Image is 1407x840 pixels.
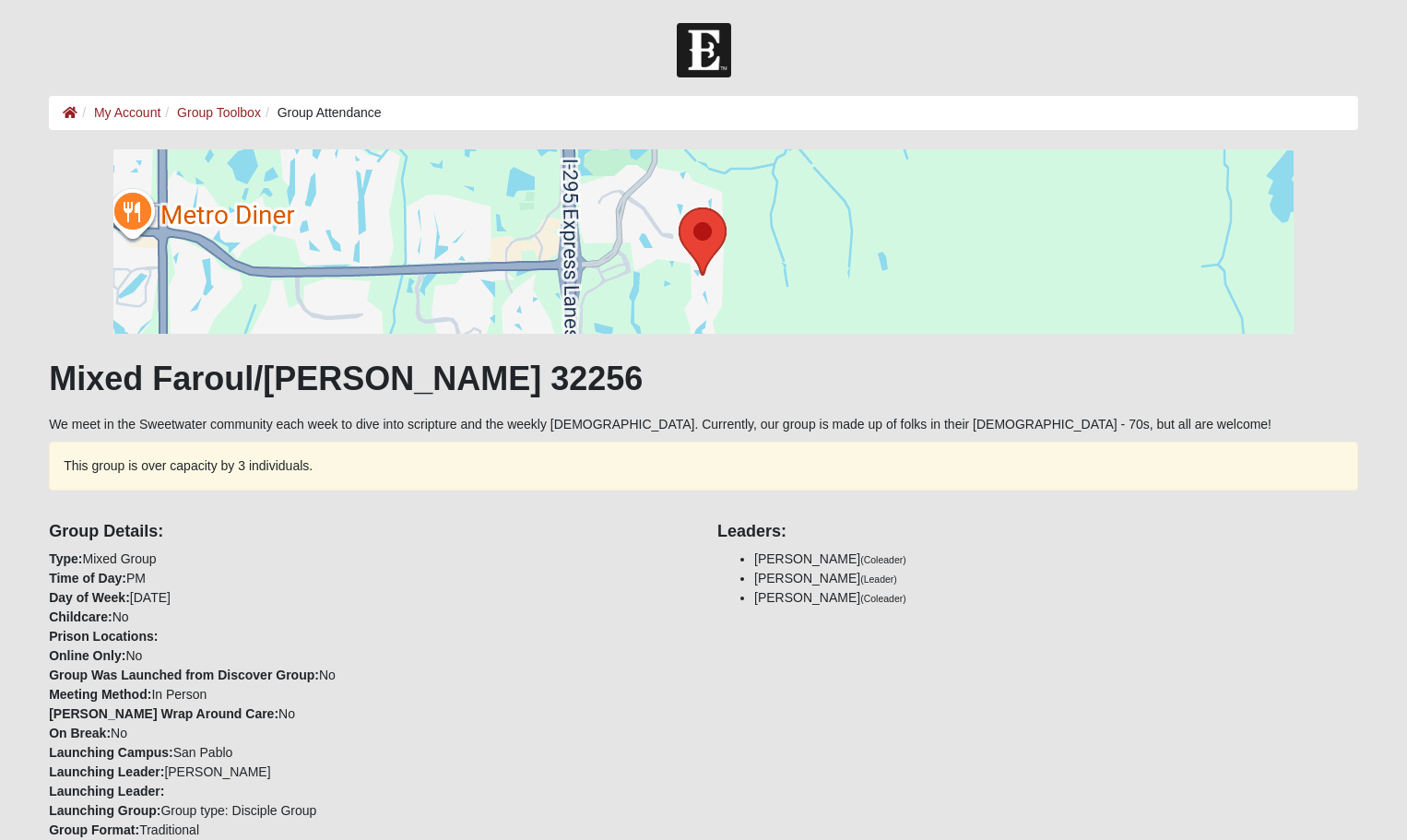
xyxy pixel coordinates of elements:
strong: Meeting Method: [49,687,151,702]
img: Church of Eleven22 Logo [677,23,731,77]
strong: Type: [49,551,82,566]
li: [PERSON_NAME] [754,569,1358,588]
a: Group Toolbox [177,105,261,120]
strong: Launching Leader: [49,764,164,779]
strong: Online Only: [49,648,125,663]
strong: Group Was Launched from Discover Group: [49,668,319,682]
h4: Group Details: [49,522,690,542]
small: (Coleader) [860,593,906,604]
strong: Launching Leader: [49,784,164,799]
strong: Launching Group: [49,803,160,818]
li: Group Attendance [261,103,382,123]
strong: On Break: [49,726,111,740]
strong: Time of Day: [49,571,126,586]
strong: Launching Campus: [49,745,173,760]
strong: Childcare: [49,609,112,624]
h1: Mixed Faroul/[PERSON_NAME] 32256 [49,359,1358,398]
div: Mixed Group PM [DATE] No No No In Person No No San Pablo [PERSON_NAME] Group type: Disciple Group... [35,509,703,840]
div: This group is over capacity by 3 individuals. [49,442,1358,491]
strong: Prison Locations: [49,629,158,644]
a: My Account [94,105,160,120]
strong: Day of Week: [49,590,130,605]
small: (Coleader) [860,554,906,565]
small: (Leader) [860,574,897,585]
li: [PERSON_NAME] [754,588,1358,608]
strong: [PERSON_NAME] Wrap Around Care: [49,706,278,721]
li: [PERSON_NAME] [754,550,1358,569]
h4: Leaders: [717,522,1358,542]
